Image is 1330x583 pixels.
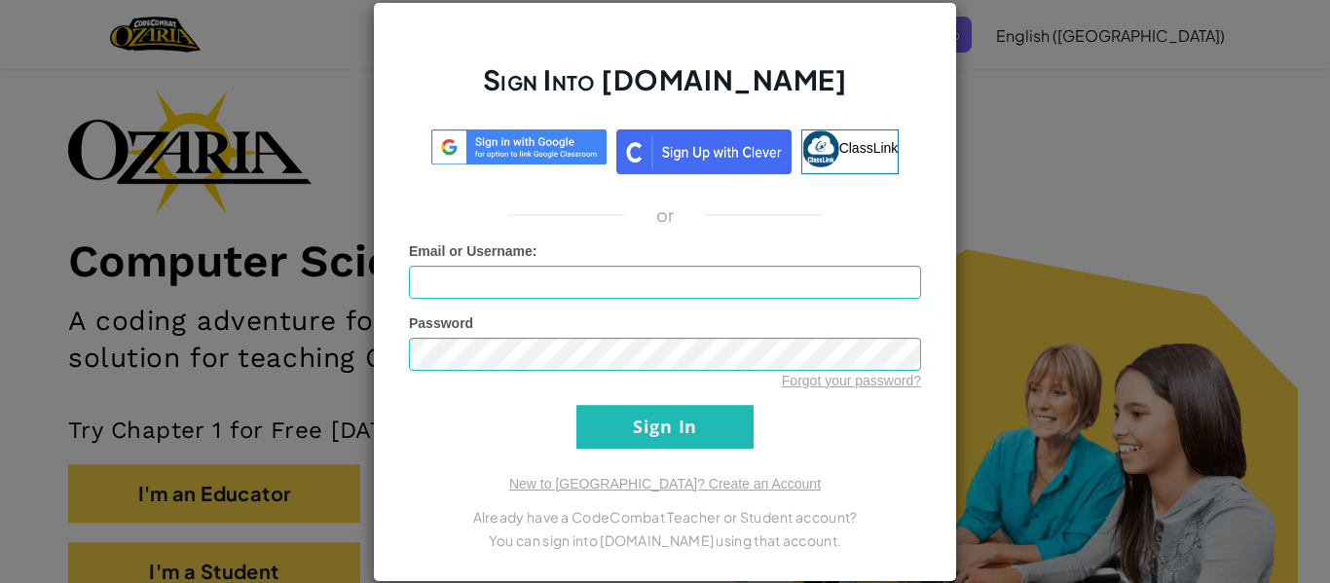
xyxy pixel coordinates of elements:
span: Email or Username [409,243,533,259]
label: : [409,241,537,261]
a: New to [GEOGRAPHIC_DATA]? Create an Account [509,476,821,492]
img: clever_sso_button@2x.png [616,129,792,174]
p: Already have a CodeCombat Teacher or Student account? [409,505,921,528]
img: log-in-google-sso.svg [431,129,607,165]
img: classlink-logo-small.png [802,130,839,167]
input: Sign In [576,405,754,449]
h2: Sign Into [DOMAIN_NAME] [409,61,921,118]
p: or [656,203,675,227]
p: You can sign into [DOMAIN_NAME] using that account. [409,528,921,552]
span: Password [409,315,473,331]
span: ClassLink [839,139,899,155]
a: Forgot your password? [782,373,921,388]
